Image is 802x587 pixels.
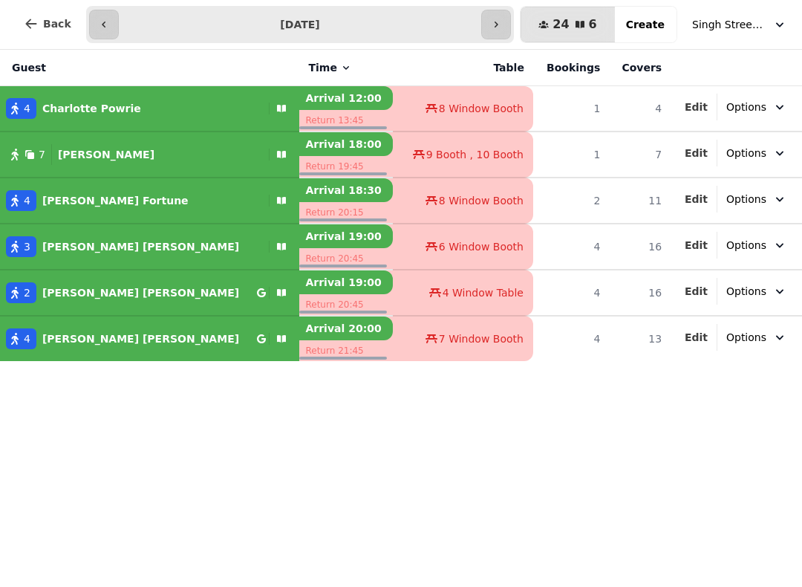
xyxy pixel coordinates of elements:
[308,60,336,75] span: Time
[308,60,351,75] button: Time
[717,186,796,213] button: Options
[299,86,393,110] p: Arrival 12:00
[42,101,141,116] p: Charlotte Powrie
[439,193,524,208] span: 8 Window Booth
[426,147,524,162] span: 9 Booth , 10 Booth
[439,331,524,346] span: 7 Window Booth
[717,94,796,120] button: Options
[299,224,393,248] p: Arrival 19:00
[43,19,71,29] span: Back
[24,101,30,116] span: 4
[299,248,393,269] p: Return 20:45
[533,50,610,86] th: Bookings
[685,330,708,345] button: Edit
[685,194,708,204] span: Edit
[726,146,766,160] span: Options
[726,238,766,253] span: Options
[683,11,796,38] button: Singh Street Bruntsfield
[685,102,708,112] span: Edit
[609,270,671,316] td: 16
[533,316,610,361] td: 4
[726,330,766,345] span: Options
[692,17,766,32] span: Singh Street Bruntsfield
[685,284,708,299] button: Edit
[726,100,766,114] span: Options
[717,324,796,351] button: Options
[685,148,708,158] span: Edit
[42,239,239,254] p: [PERSON_NAME] [PERSON_NAME]
[42,331,239,346] p: [PERSON_NAME] [PERSON_NAME]
[685,332,708,343] span: Edit
[614,7,677,42] button: Create
[299,270,393,294] p: Arrival 19:00
[533,224,610,270] td: 4
[439,101,524,116] span: 8 Window Booth
[521,7,614,42] button: 246
[685,286,708,296] span: Edit
[609,316,671,361] td: 13
[299,317,393,340] p: Arrival 20:00
[717,232,796,259] button: Options
[533,178,610,224] td: 2
[42,285,239,300] p: [PERSON_NAME] [PERSON_NAME]
[533,86,610,132] td: 1
[717,140,796,166] button: Options
[299,202,393,223] p: Return 20:15
[12,6,83,42] button: Back
[589,19,597,30] span: 6
[533,132,610,178] td: 1
[685,192,708,207] button: Edit
[439,239,524,254] span: 6 Window Booth
[299,340,393,361] p: Return 21:45
[609,178,671,224] td: 11
[717,278,796,305] button: Options
[393,50,533,86] th: Table
[24,193,30,208] span: 4
[726,284,766,299] span: Options
[299,132,393,156] p: Arrival 18:00
[443,285,524,300] span: 4 Window Table
[58,147,154,162] p: [PERSON_NAME]
[299,294,393,315] p: Return 20:45
[24,285,30,300] span: 2
[726,192,766,207] span: Options
[533,270,610,316] td: 4
[42,193,189,208] p: [PERSON_NAME] Fortune
[626,19,665,30] span: Create
[685,146,708,160] button: Edit
[685,238,708,253] button: Edit
[24,331,30,346] span: 4
[299,178,393,202] p: Arrival 18:30
[609,224,671,270] td: 16
[299,110,393,131] p: Return 13:45
[609,132,671,178] td: 7
[24,239,30,254] span: 3
[685,100,708,114] button: Edit
[609,86,671,132] td: 4
[552,19,569,30] span: 24
[685,240,708,250] span: Edit
[609,50,671,86] th: Covers
[299,156,393,177] p: Return 19:45
[39,147,45,162] span: 7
